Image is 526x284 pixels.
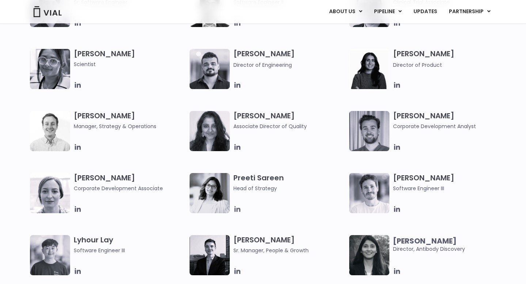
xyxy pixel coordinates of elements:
[349,111,389,151] img: Image of smiling man named Thomas
[368,5,407,18] a: PIPELINEMenu Toggle
[233,246,346,254] span: Sr. Manager, People & Growth
[408,5,443,18] a: UPDATES
[393,236,457,246] b: [PERSON_NAME]
[190,49,230,89] img: Igor
[233,122,346,130] span: Associate Director of Quality
[349,235,389,275] img: Headshot of smiling woman named Swati
[74,60,186,68] span: Scientist
[233,61,292,69] span: Director of Engineering
[30,111,70,151] img: Kyle Mayfield
[443,5,496,18] a: PARTNERSHIPMenu Toggle
[74,184,186,192] span: Corporate Development Associate
[233,111,346,130] h3: [PERSON_NAME]
[233,49,346,69] h3: [PERSON_NAME]
[74,235,186,254] h3: Lyhour Lay
[74,122,186,130] span: Manager, Strategy & Operations
[393,184,505,192] span: Software Engineer III
[190,235,230,275] img: Smiling man named Owen
[349,173,389,213] img: Headshot of smiling man named Fran
[323,5,368,18] a: ABOUT USMenu Toggle
[393,122,505,130] span: Corporate Development Analyst
[393,237,505,253] span: Director, Antibody Discovery
[393,111,505,130] h3: [PERSON_NAME]
[393,49,505,69] h3: [PERSON_NAME]
[74,49,186,68] h3: [PERSON_NAME]
[393,61,442,69] span: Director of Product
[190,111,230,151] img: Headshot of smiling woman named Bhavika
[233,173,346,192] h3: Preeti Sareen
[190,173,230,213] img: Image of smiling woman named Pree
[30,235,70,275] img: Ly
[393,173,505,192] h3: [PERSON_NAME]
[74,246,186,254] span: Software Engineer III
[74,173,186,192] h3: [PERSON_NAME]
[233,184,346,192] span: Head of Strategy
[233,235,346,254] h3: [PERSON_NAME]
[30,49,70,89] img: Headshot of smiling woman named Anjali
[349,49,389,89] img: Smiling woman named Ira
[30,173,70,213] img: Headshot of smiling woman named Beatrice
[74,111,186,130] h3: [PERSON_NAME]
[33,6,62,17] img: Vial Logo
